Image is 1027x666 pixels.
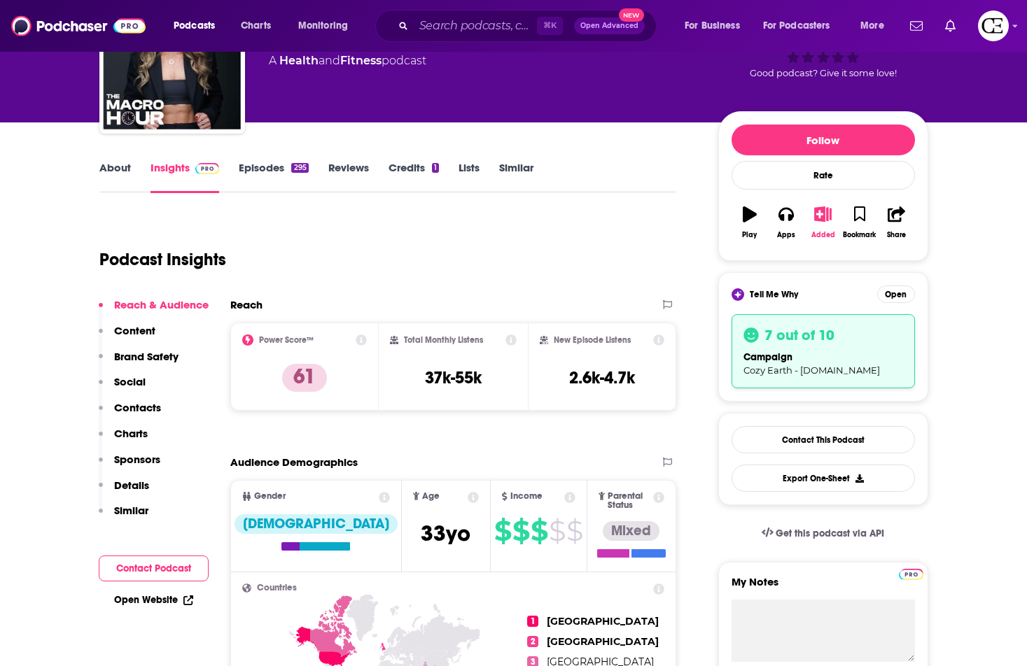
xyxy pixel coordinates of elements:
[547,615,659,628] span: [GEOGRAPHIC_DATA]
[899,569,923,580] img: Podchaser Pro
[279,54,319,67] a: Health
[554,335,631,345] h2: New Episode Listens
[750,68,897,78] span: Good podcast? Give it some love!
[114,453,160,466] p: Sponsors
[732,575,915,600] label: My Notes
[259,335,314,345] h2: Power Score™
[742,231,757,239] div: Play
[239,161,308,193] a: Episodes295
[512,520,529,542] span: $
[732,161,915,190] div: Rate
[619,8,644,22] span: New
[232,15,279,37] a: Charts
[764,326,834,344] h3: 7 out of 10
[425,367,482,388] h3: 37k-55k
[494,520,511,542] span: $
[99,375,146,401] button: Social
[459,161,480,193] a: Lists
[114,350,179,363] p: Brand Safety
[99,555,209,581] button: Contact Podcast
[99,504,148,530] button: Similar
[574,17,645,34] button: Open AdvancedNew
[230,455,358,469] h2: Audience Demographics
[288,15,366,37] button: open menu
[114,427,148,440] p: Charts
[675,15,757,37] button: open menu
[978,10,1009,41] img: User Profile
[499,161,533,193] a: Similar
[114,504,148,517] p: Similar
[421,520,470,547] span: 33 yo
[510,492,543,501] span: Income
[99,249,226,270] h1: Podcast Insights
[114,298,209,311] p: Reach & Audience
[685,16,740,36] span: For Business
[732,125,915,155] button: Follow
[404,335,483,345] h2: Total Monthly Listens
[257,583,297,593] span: Countries
[531,520,547,542] span: $
[389,10,670,42] div: Search podcasts, credits, & more...
[389,161,439,193] a: Credits1
[732,197,768,248] button: Play
[235,514,398,534] div: [DEMOGRAPHIC_DATA]
[99,350,179,376] button: Brand Safety
[777,231,795,239] div: Apps
[877,285,915,303] button: Open
[763,16,830,36] span: For Podcasters
[282,364,327,392] p: 61
[734,290,742,299] img: tell me why sparkle
[939,14,961,38] a: Show notifications dropdown
[414,15,537,37] input: Search podcasts, credits, & more...
[569,367,635,388] h3: 2.6k-4.7k
[978,10,1009,41] span: Logged in as cozyearthaudio
[319,54,340,67] span: and
[114,594,193,606] a: Open Website
[537,17,563,35] span: ⌘ K
[811,231,835,239] div: Added
[174,16,215,36] span: Podcasts
[269,52,426,69] div: A podcast
[340,54,382,67] a: Fitness
[241,16,271,36] span: Charts
[603,521,659,541] div: Mixed
[732,465,915,492] button: Export One-Sheet
[114,375,146,388] p: Social
[151,161,220,193] a: InsightsPodchaser Pro
[804,197,841,248] button: Added
[899,567,923,580] a: Pro website
[750,516,896,551] a: Get this podcast via API
[291,163,308,173] div: 295
[527,636,538,647] span: 2
[887,231,906,239] div: Share
[580,22,638,29] span: Open Advanced
[298,16,348,36] span: Monitoring
[743,364,880,376] span: Cozy Earth - [DOMAIN_NAME]
[195,163,220,174] img: Podchaser Pro
[11,13,146,39] img: Podchaser - Follow, Share and Rate Podcasts
[114,401,161,414] p: Contacts
[527,616,538,627] span: 1
[860,16,884,36] span: More
[164,15,233,37] button: open menu
[878,197,914,248] button: Share
[99,298,209,324] button: Reach & Audience
[254,492,286,501] span: Gender
[547,635,659,648] span: [GEOGRAPHIC_DATA]
[841,197,878,248] button: Bookmark
[549,520,565,542] span: $
[566,520,582,542] span: $
[743,351,792,363] span: campaign
[776,527,884,539] span: Get this podcast via API
[328,161,369,193] a: Reviews
[851,15,902,37] button: open menu
[750,289,798,300] span: Tell Me Why
[114,479,149,492] p: Details
[230,298,263,311] h2: Reach
[843,231,876,239] div: Bookmark
[114,324,155,337] p: Content
[99,324,155,350] button: Content
[608,492,651,510] span: Parental Status
[754,15,851,37] button: open menu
